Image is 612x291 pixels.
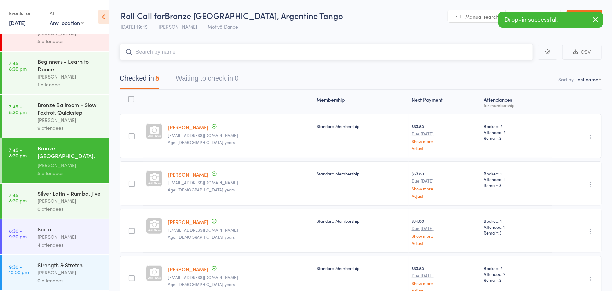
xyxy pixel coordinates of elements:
div: Next Payment [409,93,481,111]
a: 9:30 -10:00 pmStrength & Stretch[PERSON_NAME]0 attendees [2,255,109,290]
span: Age: [DEMOGRAPHIC_DATA] years [168,281,235,287]
span: Booked: 2 [484,123,549,129]
div: Standard Membership [317,265,406,271]
div: Strength & Stretch [37,261,103,269]
small: Bmarcak2@gmail.com [168,228,311,232]
button: Checked in5 [120,71,159,89]
input: Search by name [120,44,533,60]
label: Sort by [558,76,574,83]
div: Standard Membership [317,218,406,224]
a: 7:45 -8:30 pmBronze [GEOGRAPHIC_DATA], Argentine Tango[PERSON_NAME]5 attendees [2,138,109,183]
time: 7:45 - 8:30 pm [9,104,27,115]
div: $63.80 [412,123,479,150]
a: Exit roll call [567,10,602,23]
small: Due [DATE] [412,131,479,136]
div: Membership [314,93,409,111]
div: [PERSON_NAME] [37,161,103,169]
time: 8:30 - 9:30 pm [9,228,27,239]
div: $63.80 [412,170,479,198]
span: Attended: 1 [484,176,549,182]
div: At [50,8,84,19]
time: 7:45 - 8:30 pm [9,192,27,203]
a: [PERSON_NAME] [168,124,208,131]
small: tianabmarshall@gmail.com [168,275,311,280]
time: 9:30 - 10:00 pm [9,264,29,275]
div: 0 attendees [37,205,103,213]
span: Age: [DEMOGRAPHIC_DATA] years [168,187,235,193]
div: Standard Membership [317,123,406,129]
a: [PERSON_NAME] [168,218,208,226]
span: Roll Call for [121,10,165,21]
span: Remain: [484,277,549,283]
div: 5 [155,74,159,82]
div: Beginners - Learn to Dance [37,58,103,73]
div: Social [37,225,103,233]
div: [PERSON_NAME] [37,197,103,205]
a: Show more [412,281,479,285]
span: Remain: [484,230,549,236]
button: CSV [562,45,602,60]
span: Booked: 2 [484,265,549,271]
span: [PERSON_NAME] [159,23,197,30]
span: 3 [499,230,501,236]
span: Booked: 1 [484,218,549,224]
span: Manual search [465,13,499,20]
div: $34.00 [412,218,479,245]
a: Show more [412,139,479,143]
div: Any location [50,19,84,27]
span: Attended: 1 [484,224,549,230]
div: [PERSON_NAME] [37,116,103,124]
button: Waiting to check in0 [176,71,238,89]
a: [PERSON_NAME] [168,171,208,178]
a: 7:45 -8:30 pmSilver Latin - Rumba, Jive[PERSON_NAME]0 attendees [2,184,109,219]
a: Show more [412,233,479,238]
small: Due [DATE] [412,226,479,231]
div: [PERSON_NAME] [37,233,103,241]
div: Last name [575,76,598,83]
div: Silver Latin - Rumba, Jive [37,189,103,197]
div: 0 [234,74,238,82]
span: Age: [DEMOGRAPHIC_DATA] years [168,234,235,240]
a: Adjust [412,194,479,198]
span: Attended: 2 [484,129,549,135]
span: Age: [DEMOGRAPHIC_DATA] years [168,139,235,145]
span: Booked: 1 [484,170,549,176]
small: shima.hamidi12@gmail.com [168,133,311,138]
span: Remain: [484,135,549,141]
small: Due [DATE] [412,273,479,278]
div: 9 attendees [37,124,103,132]
span: 2 [499,277,501,283]
div: Bronze [GEOGRAPHIC_DATA], Argentine Tango [37,144,103,161]
div: Standard Membership [317,170,406,176]
a: [DATE] [9,19,26,27]
span: 2 [499,135,501,141]
a: 8:30 -9:30 pmSocial[PERSON_NAME]4 attendees [2,219,109,254]
div: 1 attendee [37,81,103,89]
div: Drop-in successful. [498,12,603,28]
span: [DATE] 19:45 [121,23,148,30]
time: 7:45 - 8:30 pm [9,147,27,158]
span: 3 [499,182,501,188]
a: 7:45 -8:30 pmBronze Ballroom - Slow Foxtrot, Quickstep[PERSON_NAME]9 attendees [2,95,109,138]
div: [PERSON_NAME] [37,73,103,81]
span: Attended: 2 [484,271,549,277]
small: Due [DATE] [412,178,479,183]
small: gribbenhome@yahoo.com [168,180,311,185]
div: 4 attendees [37,241,103,249]
div: Atten­dances [481,93,552,111]
div: for membership [484,103,549,107]
div: Events for [9,8,43,19]
div: [PERSON_NAME] [37,269,103,277]
a: [PERSON_NAME] [168,266,208,273]
div: 0 attendees [37,277,103,284]
a: Adjust [412,241,479,245]
a: Adjust [412,146,479,150]
span: Remain: [484,182,549,188]
span: Motiv8 Dance [208,23,238,30]
div: 5 attendees [37,37,103,45]
span: Bronze [GEOGRAPHIC_DATA], Argentine Tango [165,10,343,21]
div: Bronze Ballroom - Slow Foxtrot, Quickstep [37,101,103,116]
div: 5 attendees [37,169,103,177]
a: 7:45 -8:30 pmBeginners - Learn to Dance[PERSON_NAME]1 attendee [2,52,109,94]
a: Show more [412,186,479,191]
